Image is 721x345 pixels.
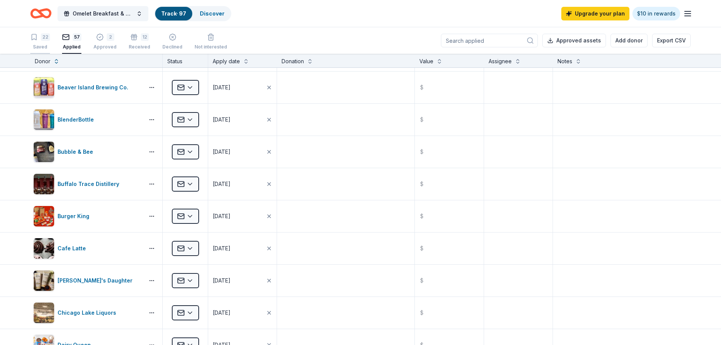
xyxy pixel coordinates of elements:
[34,238,54,259] img: Image for Cafe Latte
[208,233,277,264] button: [DATE]
[419,57,433,66] div: Value
[73,33,81,41] div: 57
[561,7,629,20] a: Upgrade your plan
[34,206,54,226] img: Image for Burger King
[129,30,150,54] button: 12Received
[33,302,141,323] button: Image for Chicago Lake LiquorsChicago Lake Liquors
[163,54,208,67] div: Status
[58,244,89,253] div: Cafe Latte
[282,57,304,66] div: Donation
[58,308,119,317] div: Chicago Lake Liquors
[34,174,54,194] img: Image for Buffalo Trace Distillery
[208,104,277,136] button: [DATE]
[652,34,691,47] button: Export CSV
[213,212,230,221] div: [DATE]
[610,34,648,47] button: Add donor
[161,10,186,17] a: Track· 97
[632,7,680,20] a: $10 in rewards
[33,173,141,195] button: Image for Buffalo Trace DistilleryBuffalo Trace Distillery
[58,147,96,156] div: Bubble & Bee
[208,168,277,200] button: [DATE]
[200,10,224,17] a: Discover
[30,30,50,54] button: 22Saved
[58,276,135,285] div: [PERSON_NAME]'s Daughter
[34,109,54,130] img: Image for BlenderBottle
[30,44,50,50] div: Saved
[93,30,117,54] button: 2Approved
[33,238,141,259] button: Image for Cafe LatteCafe Latte
[33,77,141,98] button: Image for Beaver Island Brewing Co.Beaver Island Brewing Co.
[154,6,231,21] button: Track· 97Discover
[489,57,512,66] div: Assignee
[213,115,230,124] div: [DATE]
[58,115,97,124] div: BlenderBottle
[208,200,277,232] button: [DATE]
[34,142,54,162] img: Image for Bubble & Bee
[73,9,133,18] span: Omelet Breakfast & Silent Auction Fundraiser
[195,30,227,54] button: Not interested
[33,109,141,130] button: Image for BlenderBottleBlenderBottle
[213,180,230,189] div: [DATE]
[58,6,148,21] button: Omelet Breakfast & Silent Auction Fundraiser
[213,276,230,285] div: [DATE]
[58,212,92,221] div: Burger King
[93,44,117,50] div: Approved
[107,33,114,41] div: 2
[33,270,141,291] button: Image for Carol's Daughter[PERSON_NAME]'s Daughter
[213,244,230,253] div: [DATE]
[542,34,606,47] button: Approved assets
[34,303,54,323] img: Image for Chicago Lake Liquors
[33,141,141,162] button: Image for Bubble & BeeBubble & Bee
[34,77,54,98] img: Image for Beaver Island Brewing Co.
[557,57,572,66] div: Notes
[195,44,227,50] div: Not interested
[162,30,182,54] button: Declined
[208,136,277,168] button: [DATE]
[141,33,149,41] div: 12
[33,206,141,227] button: Image for Burger KingBurger King
[34,270,54,291] img: Image for Carol's Daughter
[62,30,81,54] button: 57Applied
[441,34,538,47] input: Search applied
[208,72,277,103] button: [DATE]
[30,5,51,22] a: Home
[58,83,131,92] div: Beaver Island Brewing Co.
[213,57,240,66] div: Apply date
[58,180,122,189] div: Buffalo Trace Distillery
[213,83,230,92] div: [DATE]
[208,297,277,329] button: [DATE]
[208,265,277,297] button: [DATE]
[213,147,230,156] div: [DATE]
[129,44,150,50] div: Received
[41,33,50,41] div: 22
[162,44,182,50] div: Declined
[35,57,50,66] div: Donor
[62,44,81,50] div: Applied
[213,308,230,317] div: [DATE]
